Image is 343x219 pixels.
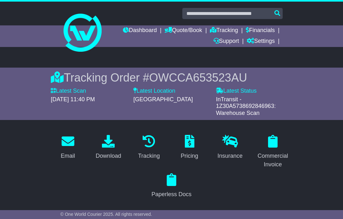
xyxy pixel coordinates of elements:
a: Commercial Invoice [253,133,292,171]
a: Financials [246,25,275,36]
span: InTransit - 1Z30A5738692846963: Warehouse Scan [216,96,276,116]
span: © One World Courier 2025. All rights reserved. [60,212,152,217]
a: Paperless Docs [147,171,196,201]
a: Pricing [177,133,202,163]
label: Latest Location [133,88,175,95]
a: Settings [247,36,275,47]
label: Latest Status [216,88,257,95]
a: Email [57,133,79,163]
a: Download [91,133,125,163]
div: Tracking Order # [51,71,292,84]
span: [DATE] 11:40 PM [51,96,95,103]
a: Insurance [213,133,247,163]
div: Insurance [218,152,243,160]
a: Dashboard [123,25,157,36]
div: Download [96,152,121,160]
div: Pricing [181,152,198,160]
div: Email [61,152,75,160]
div: Commercial Invoice [258,152,288,169]
div: Tracking [138,152,160,160]
a: Support [213,36,239,47]
span: OWCCA653523AU [149,71,247,84]
div: Paperless Docs [151,190,192,199]
a: Quote/Book [165,25,202,36]
span: [GEOGRAPHIC_DATA] [133,96,193,103]
a: Tracking [134,133,164,163]
a: Tracking [210,25,238,36]
label: Latest Scan [51,88,86,95]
